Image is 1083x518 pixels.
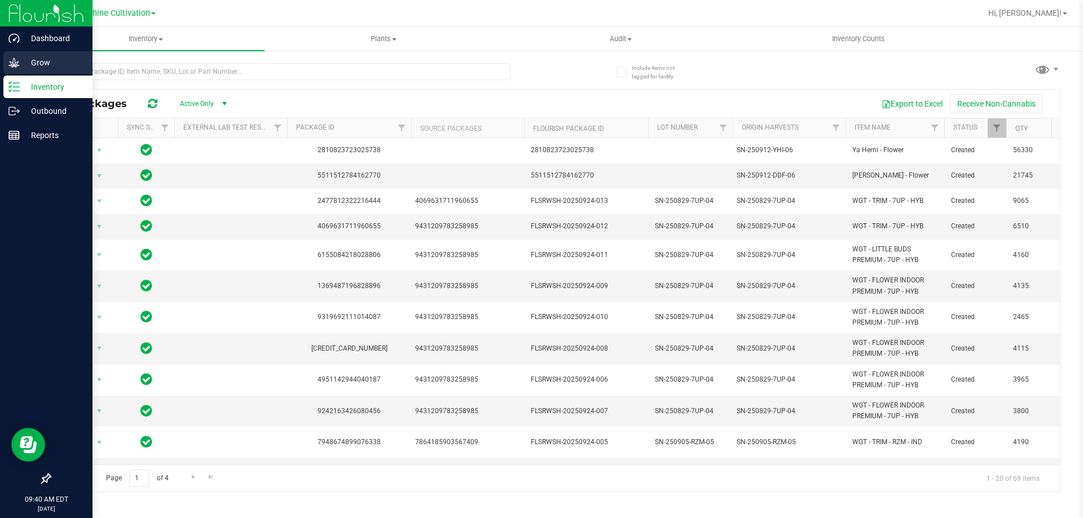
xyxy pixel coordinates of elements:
p: Inventory [20,80,87,94]
span: Created [951,343,1000,354]
span: SN-250829-7UP-04 [655,374,726,385]
a: Plants [265,27,502,51]
span: FLSRWSH-20250924-006 [531,374,641,385]
span: Plants [265,34,501,44]
button: Receive Non-Cannabis [950,94,1043,113]
a: Origin Harvests [742,123,799,131]
a: Filter [393,118,411,138]
span: SN-250905-RZM-05 [655,437,726,448]
a: Sync Status [127,123,170,131]
span: 21745 [1013,170,1056,181]
a: Lot Number [657,123,698,131]
span: In Sync [140,167,152,183]
div: Value 1: SN-250829-7UP-04 [737,406,842,417]
span: Include items not tagged for facility [632,64,688,81]
a: Filter [268,118,287,138]
span: select [93,309,107,325]
span: Created [951,196,1000,206]
span: In Sync [140,142,152,158]
div: 9319692111014087 [285,312,413,322]
span: select [93,403,107,419]
div: Value 1: 7864185903567409 [415,437,521,448]
inline-svg: Grow [8,57,20,68]
span: 5511512784162770 [531,170,641,181]
span: select [93,219,107,234]
span: In Sync [140,193,152,209]
span: Ya Hemi - Flower [852,145,937,156]
span: SN-250829-7UP-04 [655,281,726,291]
span: 3965 [1013,374,1056,385]
span: 9065 [1013,196,1056,206]
span: FLSRWSH-20250924-010 [531,312,641,322]
span: WGT - FLOWER INDOOR PREMIUM - 7UP - HYB [852,400,937,422]
div: Value 1: 9431209783258985 [415,281,521,291]
span: FLSRWSH-20250924-009 [531,281,641,291]
th: Source Packages [411,118,524,138]
span: In Sync [140,371,152,387]
span: In Sync [140,247,152,263]
span: Created [951,312,1000,322]
a: Filter [926,118,944,138]
span: Inventory [27,34,265,44]
span: WGT - TRIM - 7UP - HYB [852,221,937,232]
span: Created [951,221,1000,232]
span: Page of 4 [96,470,178,487]
span: Created [951,281,1000,291]
span: Created [951,170,1000,181]
span: 4160 [1013,250,1056,260]
p: 09:40 AM EDT [5,494,87,504]
a: Go to the next page [185,470,201,485]
span: 56330 [1013,145,1056,156]
span: Created [951,145,1000,156]
div: Value 1: SN-250912-DDF-06 [737,170,842,181]
span: SN-250829-7UP-04 [655,312,726,322]
span: In Sync [140,434,152,450]
div: 1369487196828896 [285,281,413,291]
span: All Packages [59,98,138,110]
div: Value 1: SN-250829-7UP-04 [737,374,842,385]
inline-svg: Outbound [8,105,20,117]
span: WGT - FLOWER INDOOR PREMIUM - 7UP - HYB [852,369,937,391]
span: WGT - FLOWER INDOOR PREMIUM - 7UP - HYB [852,275,937,296]
span: 2465 [1013,312,1056,322]
span: 2810823723025738 [531,145,641,156]
div: Value 1: 9431209783258985 [415,250,521,260]
span: 3800 [1013,406,1056,417]
div: Value 1: 4069631711960655 [415,196,521,206]
p: Grow [20,56,87,69]
div: Value 1: SN-250829-7UP-04 [737,221,842,232]
span: select [93,435,107,450]
a: Filter [156,118,174,138]
a: Inventory [27,27,265,51]
div: [CREDIT_CARD_NUMBER] [285,343,413,354]
div: 6155084218028806 [285,250,413,260]
span: In Sync [140,403,152,419]
div: Value 1: 9431209783258985 [415,374,521,385]
span: select [93,247,107,263]
span: 4135 [1013,281,1056,291]
span: Hi, [PERSON_NAME]! [988,8,1062,17]
a: Item Name [855,123,891,131]
div: Value 1: 9431209783258985 [415,312,521,322]
div: 4069631711960655 [285,221,413,232]
span: WGT - LITTLE BUDS PREMIUM - RZM - IND [852,463,937,484]
div: Value 1: 9431209783258985 [415,406,521,417]
a: Audit [502,27,739,51]
span: WGT - TRIM - 7UP - HYB [852,196,937,206]
span: Inventory Counts [817,34,900,44]
span: FLSRWSH-20250924-005 [531,437,641,448]
a: Package ID [296,123,334,131]
a: Qty [1015,125,1028,132]
span: FLSRWSH-20250924-012 [531,221,641,232]
span: FLSRWSH-20250924-013 [531,196,641,206]
a: Filter [714,118,733,138]
span: select [93,143,107,158]
span: select [93,340,107,356]
span: SN-250829-7UP-04 [655,250,726,260]
div: 9242163426080456 [285,406,413,417]
span: SN-250829-7UP-04 [655,343,726,354]
div: 7948674899076338 [285,437,413,448]
div: Value 1: SN-250905-RZM-05 [737,437,842,448]
button: Export to Excel [874,94,950,113]
span: WGT - FLOWER INDOOR PREMIUM - 7UP - HYB [852,307,937,328]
